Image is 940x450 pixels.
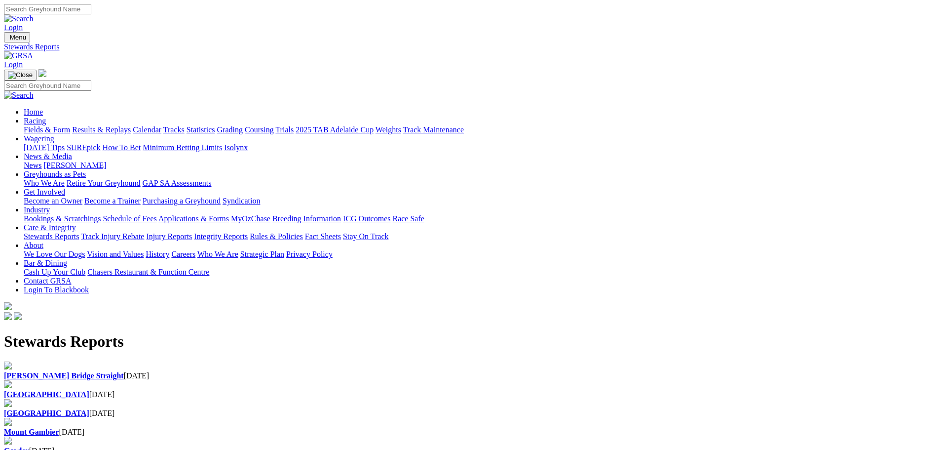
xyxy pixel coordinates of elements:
a: Get Involved [24,188,65,196]
div: Care & Integrity [24,232,936,241]
a: [GEOGRAPHIC_DATA] [4,409,89,417]
a: Weights [376,125,401,134]
a: Home [24,108,43,116]
div: [DATE] [4,390,936,399]
a: MyOzChase [231,214,270,223]
a: Isolynx [224,143,248,152]
span: Menu [10,34,26,41]
a: About [24,241,43,249]
div: Racing [24,125,936,134]
img: file-red.svg [4,399,12,407]
a: Become a Trainer [84,197,141,205]
button: Toggle navigation [4,32,30,42]
a: Login To Blackbook [24,286,89,294]
a: News [24,161,41,169]
a: [DATE] Tips [24,143,65,152]
a: [GEOGRAPHIC_DATA] [4,390,89,399]
a: Racing [24,117,46,125]
a: Bookings & Scratchings [24,214,101,223]
a: Login [4,23,23,32]
a: Cash Up Your Club [24,268,85,276]
a: Calendar [133,125,161,134]
a: Track Injury Rebate [81,232,144,241]
a: Careers [171,250,195,258]
div: Greyhounds as Pets [24,179,936,188]
div: Get Involved [24,197,936,205]
a: Statistics [187,125,215,134]
a: Track Maintenance [403,125,464,134]
div: [DATE] [4,371,936,380]
a: History [146,250,169,258]
a: Greyhounds as Pets [24,170,86,178]
button: Toggle navigation [4,70,37,81]
h1: Stewards Reports [4,332,936,351]
a: Syndication [223,197,260,205]
div: [DATE] [4,428,936,437]
a: Strategic Plan [240,250,284,258]
div: Stewards Reports [4,42,936,51]
a: Who We Are [24,179,65,187]
a: Bar & Dining [24,259,67,267]
input: Search [4,81,91,91]
div: [DATE] [4,409,936,418]
a: 2025 TAB Adelaide Cup [296,125,374,134]
img: Search [4,14,34,23]
a: Privacy Policy [286,250,333,258]
a: Race Safe [392,214,424,223]
a: Schedule of Fees [103,214,156,223]
div: Wagering [24,143,936,152]
a: GAP SA Assessments [143,179,212,187]
a: Industry [24,205,50,214]
a: News & Media [24,152,72,161]
a: [PERSON_NAME] [43,161,106,169]
a: Mount Gambier [4,428,59,436]
a: Who We Are [197,250,238,258]
a: Trials [275,125,294,134]
img: facebook.svg [4,312,12,320]
a: Tracks [163,125,185,134]
a: ICG Outcomes [343,214,390,223]
a: Chasers Restaurant & Function Centre [87,268,209,276]
img: GRSA [4,51,33,60]
a: SUREpick [67,143,100,152]
a: Login [4,60,23,69]
a: Results & Replays [72,125,131,134]
a: Contact GRSA [24,277,71,285]
a: Stay On Track [343,232,388,241]
a: Wagering [24,134,54,143]
img: logo-grsa-white.png [4,302,12,310]
a: How To Bet [103,143,141,152]
img: file-red.svg [4,362,12,369]
a: Fields & Form [24,125,70,134]
a: We Love Our Dogs [24,250,85,258]
a: Retire Your Greyhound [67,179,141,187]
input: Search [4,4,91,14]
img: logo-grsa-white.png [38,69,46,77]
a: Injury Reports [146,232,192,241]
a: Minimum Betting Limits [143,143,222,152]
a: Breeding Information [272,214,341,223]
a: Purchasing a Greyhound [143,197,221,205]
a: Rules & Policies [250,232,303,241]
a: [PERSON_NAME] Bridge Straight [4,371,124,380]
img: Search [4,91,34,100]
div: Industry [24,214,936,223]
div: News & Media [24,161,936,170]
img: twitter.svg [14,312,22,320]
div: About [24,250,936,259]
a: Integrity Reports [194,232,248,241]
a: Stewards Reports [24,232,79,241]
a: Fact Sheets [305,232,341,241]
img: Close [8,71,33,79]
a: Grading [217,125,243,134]
a: Coursing [245,125,274,134]
a: Applications & Forms [158,214,229,223]
img: file-red.svg [4,418,12,426]
a: Care & Integrity [24,223,76,232]
img: file-red.svg [4,380,12,388]
div: Bar & Dining [24,268,936,277]
a: Become an Owner [24,197,82,205]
